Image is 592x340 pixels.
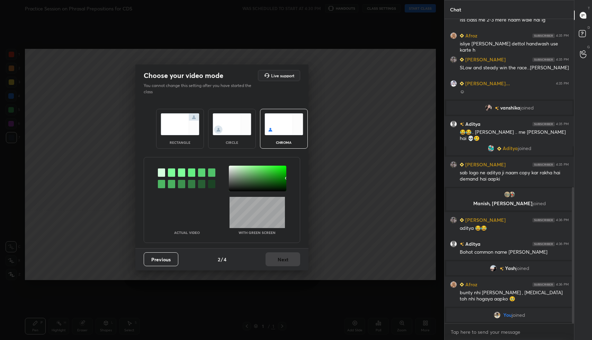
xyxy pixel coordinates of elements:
p: T [588,6,590,11]
div: 4:35 PM [556,81,569,86]
h4: 2 [218,256,220,263]
div: 4:36 PM [556,218,569,222]
div: aditya 😂😂 [460,225,569,232]
img: 4P8fHbbgJtejmAAAAAElFTkSuQmCC [532,34,555,38]
img: normalScreenIcon.ae25ed63.svg [161,113,199,135]
h6: Aditya [464,120,481,128]
div: 4:36 PM [556,282,569,287]
h6: Aditya [464,240,481,247]
img: no-rating-badge.077c3623.svg [495,106,499,110]
div: 4:35 PM [556,34,569,38]
img: bba65029aceb4eeb9052355701af692d.jpg [503,191,510,198]
img: Learner_Badge_beginner_1_8b307cf2a0.svg [460,282,464,287]
img: Learner_Badge_beginner_1_8b307cf2a0.svg [460,81,464,86]
img: chromaScreenIcon.c19ab0a0.svg [264,113,303,135]
div: Iss class me 2-3 mere naam wale hai ig [460,17,569,24]
img: 4P8fHbbgJtejmAAAAAElFTkSuQmCC [532,122,555,126]
img: Learner_Badge_beginner_1_8b307cf2a0.svg [460,218,464,222]
h4: 4 [224,256,226,263]
div: rectangle [166,141,194,144]
h6: [PERSON_NAME] [464,216,506,224]
div: circle [218,141,246,144]
img: AAuE7mCbnoxbGXbSA2OUPvZS_5b3BDjxXerOYP0kzu-ntg=s96-c [450,80,457,87]
h6: Afroz [464,32,477,39]
img: ec0f0bf08c0645b59e8cfc3fcac41d8e.jpg [494,312,501,319]
img: 4P8fHbbgJtejmAAAAAElFTkSuQmCC [532,242,555,246]
span: Yash [505,265,515,271]
span: vanshika [500,105,520,111]
img: default.png [450,241,457,247]
p: You cannot change this setting after you have started the class [144,82,256,95]
h4: / [221,256,223,263]
span: joined [532,200,546,207]
img: d0895b6f36154c8aa3ed9d5d53dc399b.jpg [450,217,457,224]
span: You [503,312,512,318]
span: joined [515,265,529,271]
p: Actual Video [174,231,200,234]
p: D [587,25,590,30]
img: b7db7b90e52048f6a914a1d7ff737a9a.jpg [450,281,457,288]
h6: [PERSON_NAME] [464,161,506,168]
p: With green screen [239,231,276,234]
img: default.png [450,121,457,128]
button: Previous [144,252,178,266]
img: bca2ea981eb640a496d2b5c11620a36c.jpg [485,104,492,111]
img: Learner_Badge_beginner_1_8b307cf2a0.svg [460,163,464,167]
div: isliye [PERSON_NAME] dettol handwash use karte h [460,41,569,54]
span: joined [518,146,531,151]
div: bunty nhi [PERSON_NAME] , [MEDICAL_DATA] toh nhi hogaya aapko 🥹 [460,289,569,303]
div: 😂😂.. [PERSON_NAME] .. me [PERSON_NAME] hai 💀🥲 [460,129,569,142]
h6: Afroz [464,281,477,288]
img: d0895b6f36154c8aa3ed9d5d53dc399b.jpg [450,161,457,168]
img: no-rating-badge.077c3623.svg [460,122,464,126]
img: Learner_Badge_beginner_1_8b307cf2a0.svg [460,34,464,38]
span: joined [520,105,534,111]
span: joined [512,312,525,318]
h6: [PERSON_NAME]... [464,80,510,87]
p: Manish, [PERSON_NAME] [450,201,568,206]
img: Learner_Badge_beginner_1_8b307cf2a0.svg [497,147,501,151]
div: sab logo ne aditya ji naam copy kar rakha hai demand hai aapki [460,169,569,183]
img: Learner_Badge_beginner_1_8b307cf2a0.svg [460,58,464,62]
p: Chat [445,0,467,19]
div: 4:36 PM [556,242,569,246]
img: 4P8fHbbgJtejmAAAAAElFTkSuQmCC [532,282,555,287]
div: 4:35 PM [556,163,569,167]
div: 4:35 PM [556,122,569,126]
img: circleScreenIcon.acc0effb.svg [213,113,251,135]
span: Aditya [503,146,518,151]
div: Bohot common name [PERSON_NAME] [460,249,569,256]
img: 4P8fHbbgJtejmAAAAAElFTkSuQmCC [532,163,555,167]
img: 4P8fHbbgJtejmAAAAAElFTkSuQmCC [532,58,555,62]
h2: Choose your video mode [144,71,223,80]
img: b7db7b90e52048f6a914a1d7ff737a9a.jpg [450,32,457,39]
img: afa0ace9ed7745ddb2ffea9149dda705.jpg [487,145,494,152]
div: ☺ [460,88,569,95]
div: SLow and steady win the race...[PERSON_NAME] [460,64,569,71]
h5: Live support [271,73,294,78]
p: G [587,44,590,50]
div: 4:35 PM [556,58,569,62]
img: 4P8fHbbgJtejmAAAAAElFTkSuQmCC [532,218,555,222]
img: no-rating-badge.077c3623.svg [460,242,464,246]
img: no-rating-badge.077c3623.svg [499,267,503,271]
img: d0895b6f36154c8aa3ed9d5d53dc399b.jpg [450,56,457,63]
div: chroma [270,141,298,144]
img: 2b0e3644afde4737a44176c144486258.jpg [508,191,515,198]
h6: [PERSON_NAME] [464,56,506,63]
img: 5ca504fd1f2a40bc9dbaf61d2f8e5114.jpg [490,265,496,272]
div: grid [445,19,574,323]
